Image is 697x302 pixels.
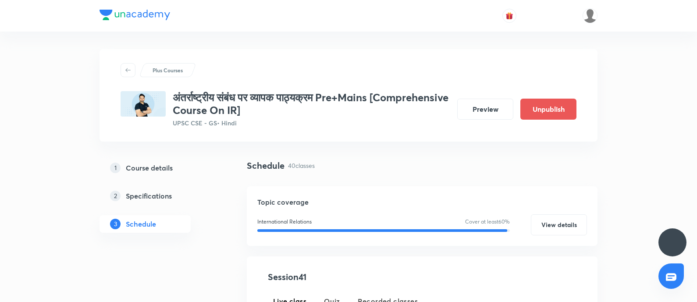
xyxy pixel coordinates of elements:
[257,218,312,226] p: International Relations
[110,219,121,229] p: 3
[110,191,121,201] p: 2
[100,10,170,22] a: Company Logo
[173,118,450,128] p: UPSC CSE - GS • Hindi
[288,161,315,170] p: 40 classes
[667,237,678,248] img: ttu
[126,191,172,201] h5: Specifications
[505,12,513,20] img: avatar
[126,163,173,173] h5: Course details
[126,219,156,229] h5: Schedule
[100,187,219,205] a: 2Specifications
[247,159,284,172] h4: Schedule
[465,218,510,226] p: Cover at least 60 %
[173,91,450,117] h3: अंतर्राष्ट्रीय संबंध पर व्यापक पाठ्यक्रम Pre+Mains [Comprehensive Course On IR]
[100,159,219,177] a: 1Course details
[153,66,183,74] p: Plus Courses
[121,91,166,117] img: 0CA2C1EA-6F7D-48BE-A238-623172668793_plus.png
[457,99,513,120] button: Preview
[110,163,121,173] p: 1
[268,270,428,284] h4: Session 41
[520,99,576,120] button: Unpublish
[531,214,587,235] button: View details
[100,10,170,20] img: Company Logo
[583,8,597,23] img: Piali K
[257,197,587,207] h5: Topic coverage
[502,9,516,23] button: avatar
